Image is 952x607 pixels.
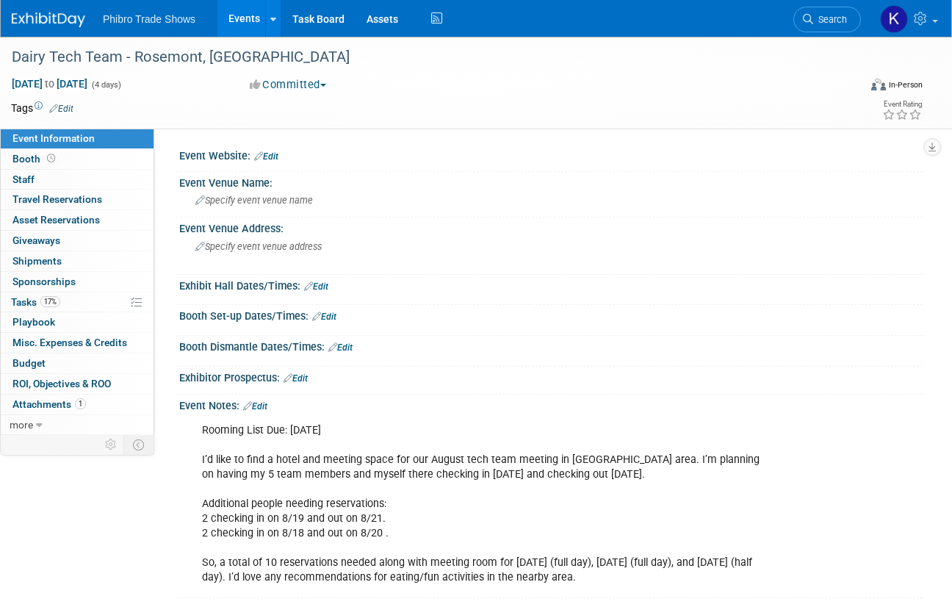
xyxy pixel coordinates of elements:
[12,378,111,389] span: ROI, Objectives & ROO
[882,101,922,108] div: Event Rating
[1,129,154,148] a: Event Information
[1,353,154,373] a: Budget
[1,312,154,332] a: Playbook
[12,12,85,27] img: ExhibitDay
[179,336,923,355] div: Booth Dismantle Dates/Times:
[328,342,353,353] a: Edit
[312,312,336,322] a: Edit
[179,275,923,294] div: Exhibit Hall Dates/Times:
[12,153,58,165] span: Booth
[1,231,154,251] a: Giveaways
[179,305,923,324] div: Booth Set-up Dates/Times:
[90,80,121,90] span: (4 days)
[195,241,322,252] span: Specify event venue address
[12,316,55,328] span: Playbook
[12,337,127,348] span: Misc. Expenses & Credits
[1,190,154,209] a: Travel Reservations
[12,173,35,185] span: Staff
[1,292,154,312] a: Tasks17%
[1,149,154,169] a: Booth
[1,395,154,414] a: Attachments1
[179,172,923,190] div: Event Venue Name:
[1,374,154,394] a: ROI, Objectives & ROO
[1,333,154,353] a: Misc. Expenses & Credits
[11,101,73,115] td: Tags
[254,151,278,162] a: Edit
[789,76,923,98] div: Event Format
[98,435,124,454] td: Personalize Event Tab Strip
[12,398,86,410] span: Attachments
[1,272,154,292] a: Sponsorships
[1,210,154,230] a: Asset Reservations
[11,296,60,308] span: Tasks
[124,435,154,454] td: Toggle Event Tabs
[103,13,195,25] span: Phibro Trade Shows
[12,357,46,369] span: Budget
[7,44,845,71] div: Dairy Tech Team - Rosemont, [GEOGRAPHIC_DATA]
[1,170,154,190] a: Staff
[871,79,886,90] img: Format-Inperson.png
[11,77,88,90] span: [DATE] [DATE]
[1,251,154,271] a: Shipments
[179,395,923,414] div: Event Notes:
[304,281,328,292] a: Edit
[12,255,62,267] span: Shipments
[12,234,60,246] span: Giveaways
[192,416,776,593] div: Rooming List Due: [DATE] I’d like to find a hotel and meeting space for our August tech team meet...
[49,104,73,114] a: Edit
[12,276,76,287] span: Sponsorships
[243,401,267,412] a: Edit
[1,415,154,435] a: more
[179,145,923,164] div: Event Website:
[793,7,861,32] a: Search
[12,193,102,205] span: Travel Reservations
[880,5,908,33] img: Karol Ehmen
[10,419,33,431] span: more
[75,398,86,409] span: 1
[40,296,60,307] span: 17%
[195,195,313,206] span: Specify event venue name
[888,79,923,90] div: In-Person
[179,218,923,236] div: Event Venue Address:
[813,14,847,25] span: Search
[179,367,923,386] div: Exhibitor Prospectus:
[245,77,332,93] button: Committed
[12,132,95,144] span: Event Information
[44,153,58,164] span: Booth not reserved yet
[12,214,100,226] span: Asset Reservations
[43,78,57,90] span: to
[284,373,308,384] a: Edit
